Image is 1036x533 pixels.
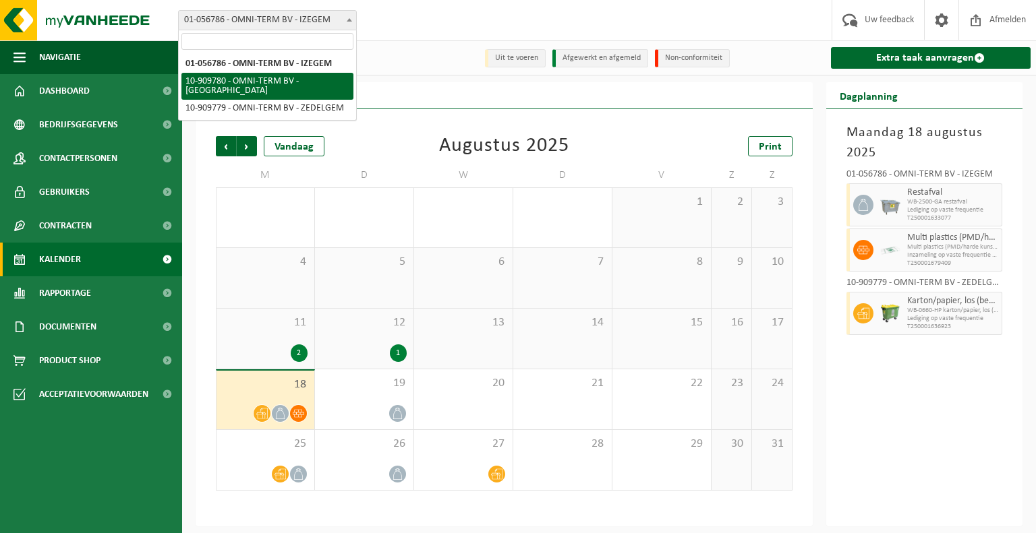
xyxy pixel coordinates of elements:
span: 17 [759,315,785,330]
span: 31 [759,437,785,451]
span: Dashboard [39,74,90,108]
span: Acceptatievoorwaarden [39,377,148,411]
span: Documenten [39,310,96,344]
a: Extra taak aanvragen [831,47,1031,69]
span: 29 [619,437,704,451]
div: 2 [291,344,308,362]
img: WB-2500-GAL-GY-01 [880,195,900,215]
span: 20 [421,376,506,391]
img: LP-SK-00500-LPE-16 [880,240,900,260]
td: W [414,163,513,187]
span: Gebruikers [39,175,90,209]
span: Product Shop [39,344,100,377]
span: WB-0660-HP karton/papier, los (bedrijven) [907,307,999,315]
span: Lediging op vaste frequentie [907,206,999,214]
span: Kalender [39,243,81,276]
img: WB-0660-HPE-GN-50 [880,303,900,323]
span: 14 [520,315,605,330]
span: 23 [718,376,745,391]
h3: Maandag 18 augustus 2025 [846,123,1003,163]
span: 25 [223,437,308,451]
span: Inzameling op vaste frequentie (incl. verwerking en transport) [907,251,999,259]
span: Bedrijfsgegevens [39,108,118,142]
span: 5 [322,255,407,270]
li: Uit te voeren [485,49,546,67]
span: 9 [718,255,745,270]
span: 28 [520,437,605,451]
td: M [216,163,315,187]
span: 15 [619,315,704,330]
span: 8 [619,255,704,270]
span: Restafval [907,187,999,198]
span: 01-056786 - OMNI-TERM BV - IZEGEM [178,10,357,30]
span: 24 [759,376,785,391]
span: Navigatie [39,40,81,74]
span: 30 [718,437,745,451]
span: Volgende [237,136,257,156]
span: Rapportage [39,276,91,310]
td: V [612,163,712,187]
div: 01-056786 - OMNI-TERM BV - IZEGEM [846,170,1003,183]
h2: Dagplanning [826,82,911,108]
div: 1 [390,344,407,362]
span: Print [759,142,782,152]
span: 12 [322,315,407,330]
td: Z [752,163,793,187]
span: 01-056786 - OMNI-TERM BV - IZEGEM [179,11,356,30]
span: 10 [759,255,785,270]
li: 01-056786 - OMNI-TERM BV - IZEGEM [181,55,353,73]
span: Vorige [216,136,236,156]
li: Afgewerkt en afgemeld [552,49,648,67]
td: Z [712,163,752,187]
span: 4 [223,255,308,270]
span: T250001633077 [907,214,999,222]
span: Contactpersonen [39,142,117,175]
span: 22 [619,376,704,391]
li: Non-conformiteit [655,49,730,67]
span: 3 [759,195,785,210]
span: 2 [718,195,745,210]
a: Print [748,136,793,156]
span: Multi plastics (PMD/harde kunststof/spanbanden/EPS/folie) [907,243,999,251]
span: 19 [322,376,407,391]
span: 11 [223,315,308,330]
td: D [513,163,612,187]
span: 16 [718,315,745,330]
li: 10-909780 - OMNI-TERM BV - [GEOGRAPHIC_DATA] [181,73,353,100]
div: Vandaag [264,136,324,156]
span: Multi plastics (PMD/harde kunststoffen/spanbanden/EPS/folie naturel/folie gemengd) [907,232,999,243]
span: Contracten [39,209,92,243]
span: 26 [322,437,407,451]
span: T250001679409 [907,259,999,268]
li: 10-909779 - OMNI-TERM BV - ZEDELGEM [181,100,353,117]
span: WB-2500-GA restafval [907,198,999,206]
span: 6 [421,255,506,270]
span: 7 [520,255,605,270]
span: 18 [223,377,308,392]
span: Lediging op vaste frequentie [907,315,999,323]
span: 1 [619,195,704,210]
span: 13 [421,315,506,330]
span: T250001636923 [907,323,999,331]
span: 27 [421,437,506,451]
td: D [315,163,414,187]
span: 21 [520,376,605,391]
div: 10-909779 - OMNI-TERM BV - ZEDELGEM [846,278,1003,292]
div: Augustus 2025 [439,136,569,156]
span: Karton/papier, los (bedrijven) [907,296,999,307]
